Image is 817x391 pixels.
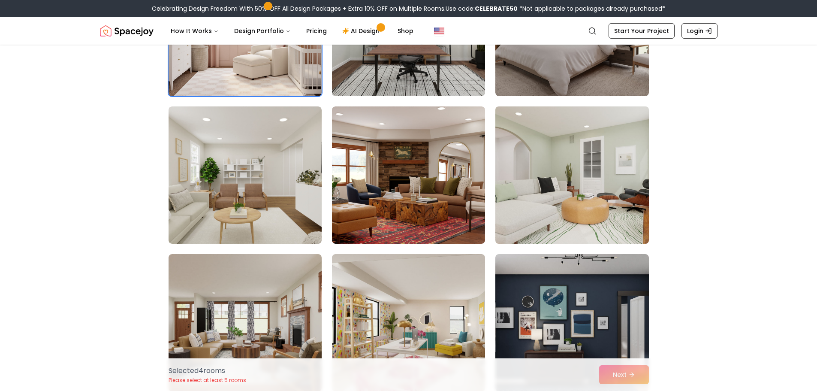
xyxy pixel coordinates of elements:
img: Room room-13 [169,106,322,244]
button: How It Works [164,22,226,39]
a: Spacejoy [100,22,154,39]
a: AI Design [335,22,389,39]
p: Please select at least 5 rooms [169,377,246,384]
a: Login [681,23,718,39]
a: Pricing [299,22,334,39]
img: Room room-14 [332,106,485,244]
a: Start Your Project [609,23,675,39]
b: CELEBRATE50 [475,4,518,13]
div: Celebrating Design Freedom With 50% OFF All Design Packages + Extra 10% OFF on Multiple Rooms. [152,4,665,13]
button: Design Portfolio [227,22,298,39]
a: Shop [391,22,420,39]
img: Spacejoy Logo [100,22,154,39]
span: *Not applicable to packages already purchased* [518,4,665,13]
nav: Main [164,22,420,39]
span: Use code: [446,4,518,13]
img: Room room-15 [491,103,652,247]
img: United States [434,26,444,36]
p: Selected 4 room s [169,366,246,376]
nav: Global [100,17,718,45]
